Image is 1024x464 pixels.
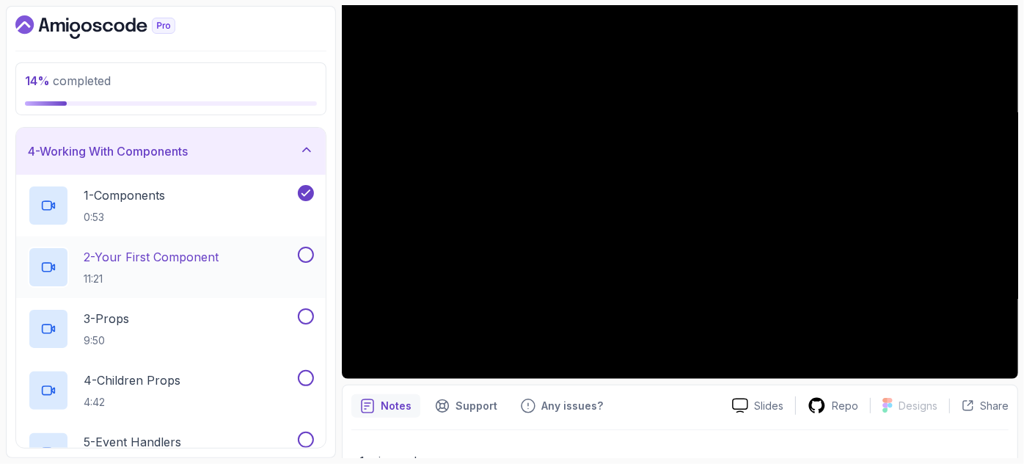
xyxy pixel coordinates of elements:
button: Support button [426,394,506,418]
button: 2-Your First Component11:21 [28,247,314,288]
button: 1-Components0:53 [28,185,314,226]
a: Dashboard [15,15,209,39]
p: 5 - Event Handlers [84,433,181,451]
p: Notes [381,399,412,413]
p: 1 - Components [84,186,165,204]
p: Share [980,399,1009,413]
p: Support [456,399,497,413]
p: Repo [832,399,858,413]
p: 0:53 [84,210,165,225]
p: 9:50 [84,333,129,348]
p: 4:42 [84,395,180,410]
span: completed [25,73,111,88]
p: 3 - Props [84,310,129,327]
a: Repo [796,396,870,415]
button: Share [949,399,1009,413]
button: 3-Props9:50 [28,308,314,349]
p: Designs [899,399,937,413]
button: Feedback button [512,394,612,418]
p: 11:21 [84,272,219,286]
h3: 4 - Working With Components [28,142,188,160]
button: notes button [351,394,420,418]
a: Slides [720,398,795,413]
span: 14 % [25,73,50,88]
button: 4-Children Props4:42 [28,370,314,411]
p: 4 - Children Props [84,371,180,389]
button: 4-Working With Components [16,128,326,175]
p: 2 - Your First Component [84,248,219,266]
p: Any issues? [541,399,603,413]
p: Slides [754,399,783,413]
